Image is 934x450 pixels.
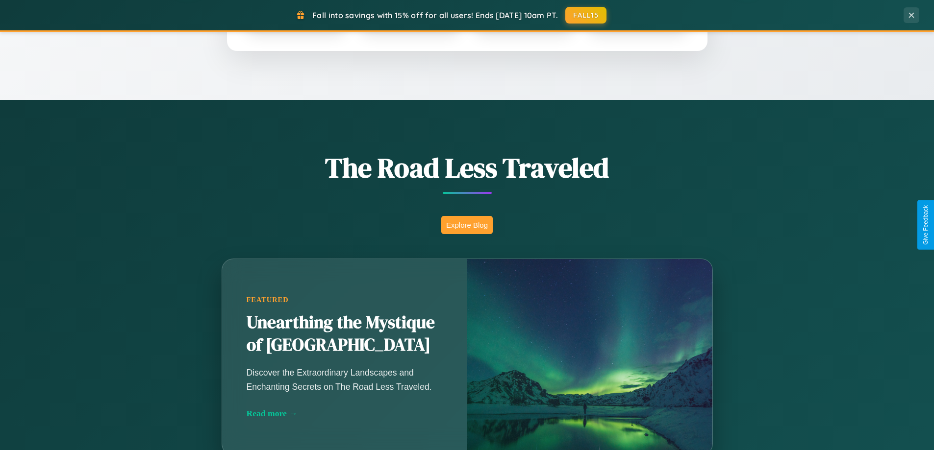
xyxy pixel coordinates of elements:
div: Give Feedback [922,205,929,245]
p: Discover the Extraordinary Landscapes and Enchanting Secrets on The Road Less Traveled. [247,366,443,393]
span: Fall into savings with 15% off for all users! Ends [DATE] 10am PT. [312,10,558,20]
h2: Unearthing the Mystique of [GEOGRAPHIC_DATA] [247,311,443,356]
div: Featured [247,296,443,304]
button: Explore Blog [441,216,493,234]
div: Read more → [247,408,443,419]
h1: The Road Less Traveled [173,149,761,187]
button: FALL15 [565,7,606,24]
